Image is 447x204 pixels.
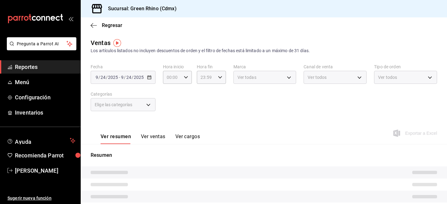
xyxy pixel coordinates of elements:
[233,65,296,69] label: Marca
[15,63,75,71] span: Reportes
[95,75,98,80] input: --
[108,75,118,80] input: ----
[113,39,121,47] img: Tooltip marker
[124,75,126,80] span: /
[15,78,75,86] span: Menú
[91,22,122,28] button: Regresar
[91,152,437,159] p: Resumen
[15,108,75,117] span: Inventarios
[15,137,67,144] span: Ayuda
[4,45,76,52] a: Pregunta a Parrot AI
[197,65,226,69] label: Hora fin
[101,134,131,144] button: Ver resumen
[132,75,133,80] span: /
[304,65,367,69] label: Canal de venta
[378,74,397,80] span: Ver todos
[102,22,122,28] span: Regresar
[91,65,156,69] label: Fecha
[163,65,192,69] label: Hora inicio
[15,151,75,160] span: Recomienda Parrot
[133,75,144,80] input: ----
[100,75,106,80] input: --
[98,75,100,80] span: /
[91,38,111,48] div: Ventas
[106,75,108,80] span: /
[7,37,76,50] button: Pregunta a Parrot AI
[121,75,124,80] input: --
[119,75,120,80] span: -
[126,75,132,80] input: --
[141,134,165,144] button: Ver ventas
[68,16,73,21] button: open_drawer_menu
[308,74,327,80] span: Ver todos
[101,134,200,144] div: navigation tabs
[15,166,75,175] span: [PERSON_NAME]
[103,5,177,12] h3: Sucursal: Green Rhino (Cdmx)
[374,65,437,69] label: Tipo de orden
[15,93,75,102] span: Configuración
[237,74,256,80] span: Ver todas
[91,48,437,54] div: Los artículos listados no incluyen descuentos de orden y el filtro de fechas está limitado a un m...
[91,92,156,96] label: Categorías
[95,102,133,108] span: Elige las categorías
[175,134,200,144] button: Ver cargos
[7,195,75,202] span: Sugerir nueva función
[17,41,67,47] span: Pregunta a Parrot AI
